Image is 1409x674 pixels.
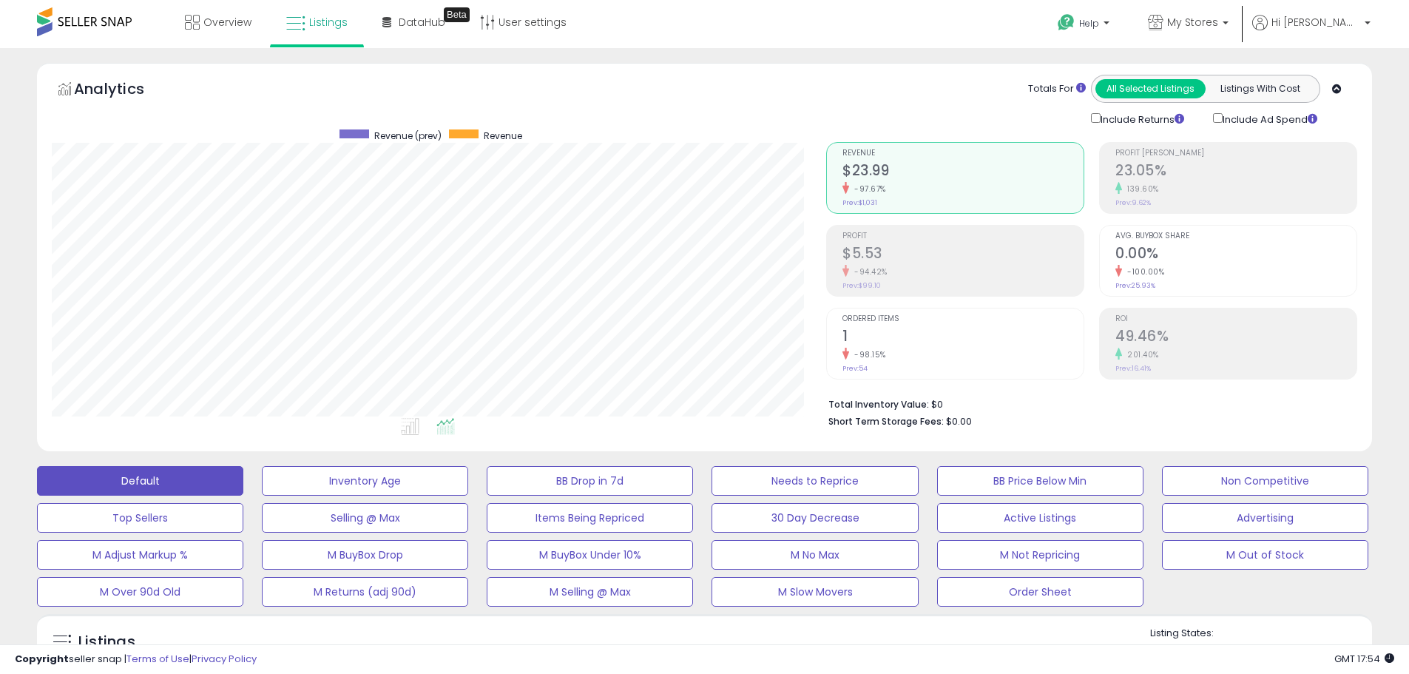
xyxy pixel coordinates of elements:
a: Terms of Use [126,652,189,666]
h2: 49.46% [1115,328,1356,348]
button: Non Competitive [1162,466,1368,496]
h2: 23.05% [1115,162,1356,182]
small: -94.42% [849,266,888,277]
button: M Out of Stock [1162,540,1368,570]
button: Advertising [1162,503,1368,533]
h2: 1 [842,328,1084,348]
span: Profit [842,232,1084,240]
button: Needs to Reprice [712,466,918,496]
button: Top Sellers [37,503,243,533]
b: Short Term Storage Fees: [828,415,944,428]
span: Overview [203,15,251,30]
button: Listings With Cost [1205,79,1315,98]
div: Include Returns [1080,110,1202,127]
small: 201.40% [1122,349,1159,360]
button: M Slow Movers [712,577,918,607]
i: Get Help [1057,13,1075,32]
span: Profit [PERSON_NAME] [1115,149,1356,158]
button: M BuyBox Under 10% [487,540,693,570]
small: -100.00% [1122,266,1164,277]
span: Ordered Items [842,315,1084,323]
span: Help [1079,17,1099,30]
strong: Copyright [15,652,69,666]
span: DataHub [399,15,445,30]
small: Prev: 25.93% [1115,281,1155,290]
p: Listing States: [1150,627,1372,641]
button: M Not Repricing [937,540,1143,570]
div: seller snap | | [15,653,257,667]
span: Listings [309,15,348,30]
button: Inventory Age [262,466,468,496]
a: Help [1046,2,1124,48]
div: Include Ad Spend [1202,110,1341,127]
small: -97.67% [849,183,886,195]
div: Tooltip anchor [444,7,470,22]
b: Total Inventory Value: [828,398,929,411]
button: Active Listings [937,503,1143,533]
span: 2025-09-17 17:54 GMT [1334,652,1394,666]
h5: Analytics [74,78,173,103]
button: Selling @ Max [262,503,468,533]
a: Hi [PERSON_NAME] [1252,15,1371,48]
button: BB Price Below Min [937,466,1143,496]
span: ROI [1115,315,1356,323]
div: Totals For [1028,82,1086,96]
small: Prev: $1,031 [842,198,877,207]
span: $0.00 [946,414,972,428]
h2: $23.99 [842,162,1084,182]
li: $0 [828,394,1346,412]
button: Order Sheet [937,577,1143,607]
button: All Selected Listings [1095,79,1206,98]
button: 30 Day Decrease [712,503,918,533]
button: Default [37,466,243,496]
button: M Returns (adj 90d) [262,577,468,607]
button: BB Drop in 7d [487,466,693,496]
button: M Over 90d Old [37,577,243,607]
a: Privacy Policy [192,652,257,666]
small: Prev: 16.41% [1115,364,1151,373]
button: M BuyBox Drop [262,540,468,570]
button: M Selling @ Max [487,577,693,607]
small: -98.15% [849,349,886,360]
small: Prev: $99.10 [842,281,881,290]
small: Prev: 54 [842,364,868,373]
button: M No Max [712,540,918,570]
h2: 0.00% [1115,245,1356,265]
small: 139.60% [1122,183,1159,195]
small: Prev: 9.62% [1115,198,1151,207]
span: Avg. Buybox Share [1115,232,1356,240]
h2: $5.53 [842,245,1084,265]
span: Revenue [484,129,522,142]
span: Hi [PERSON_NAME] [1271,15,1360,30]
span: My Stores [1167,15,1218,30]
button: Items Being Repriced [487,503,693,533]
button: M Adjust Markup % [37,540,243,570]
span: Revenue (prev) [374,129,442,142]
span: Revenue [842,149,1084,158]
